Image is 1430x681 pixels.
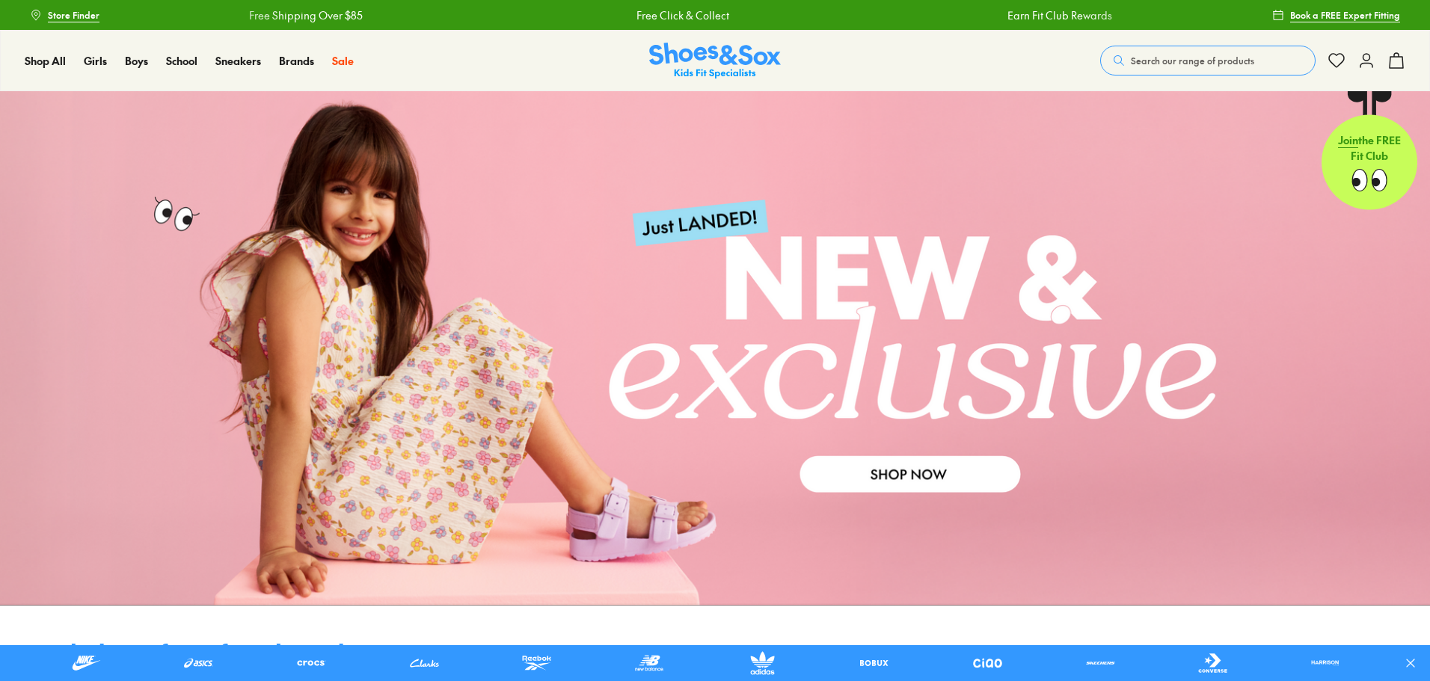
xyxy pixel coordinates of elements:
[166,53,197,68] span: School
[332,53,354,69] a: Sale
[649,43,781,79] a: Shoes & Sox
[1100,46,1316,76] button: Search our range of products
[636,7,728,23] a: Free Click & Collect
[84,53,107,68] span: Girls
[1322,90,1417,210] a: Jointhe FREE Fit Club
[649,43,781,79] img: SNS_Logo_Responsive.svg
[125,53,148,69] a: Boys
[1007,7,1111,23] a: Earn Fit Club Rewards
[25,53,66,68] span: Shop All
[1131,54,1254,67] span: Search our range of products
[1290,8,1400,22] span: Book a FREE Expert Fitting
[1338,132,1358,147] span: Join
[84,53,107,69] a: Girls
[1272,1,1400,28] a: Book a FREE Expert Fitting
[248,7,362,23] a: Free Shipping Over $85
[166,53,197,69] a: School
[279,53,314,68] span: Brands
[48,8,99,22] span: Store Finder
[25,53,66,69] a: Shop All
[30,1,99,28] a: Store Finder
[215,53,261,68] span: Sneakers
[332,53,354,68] span: Sale
[125,53,148,68] span: Boys
[279,53,314,69] a: Brands
[1322,120,1417,176] p: the FREE Fit Club
[215,53,261,69] a: Sneakers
